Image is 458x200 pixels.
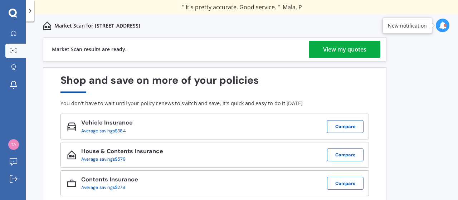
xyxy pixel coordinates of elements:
div: Average savings $579 [81,157,158,162]
div: New notification [388,22,427,29]
img: Contents_icon [67,179,76,187]
img: Vehicle_icon [67,122,76,131]
span: Insurance [108,176,138,184]
div: Shop and save on more of your policies [60,74,369,93]
div: Average savings $384 [81,128,127,134]
div: Vehicle [81,119,132,128]
p: Market Scan for [STREET_ADDRESS] [54,22,140,29]
img: House & Contents_icon [67,150,76,159]
button: Compare [327,148,364,161]
div: House & Contents [81,148,163,156]
a: View my quotes [309,41,380,58]
div: Market Scan results are ready. [52,38,127,61]
img: home-and-contents.b802091223b8502ef2dd.svg [43,21,52,30]
button: Compare [327,177,364,190]
span: Insurance [103,119,133,127]
div: You don't have to wait until your policy renews to switch and save, it's quick and easy to do it ... [60,100,369,107]
div: Average savings $279 [81,185,133,190]
div: Contents [81,176,138,185]
button: Compare [327,120,364,133]
img: d8539043de89a8725a95389747662a03 [8,139,19,150]
div: View my quotes [323,41,366,58]
span: Insurance [133,147,163,155]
